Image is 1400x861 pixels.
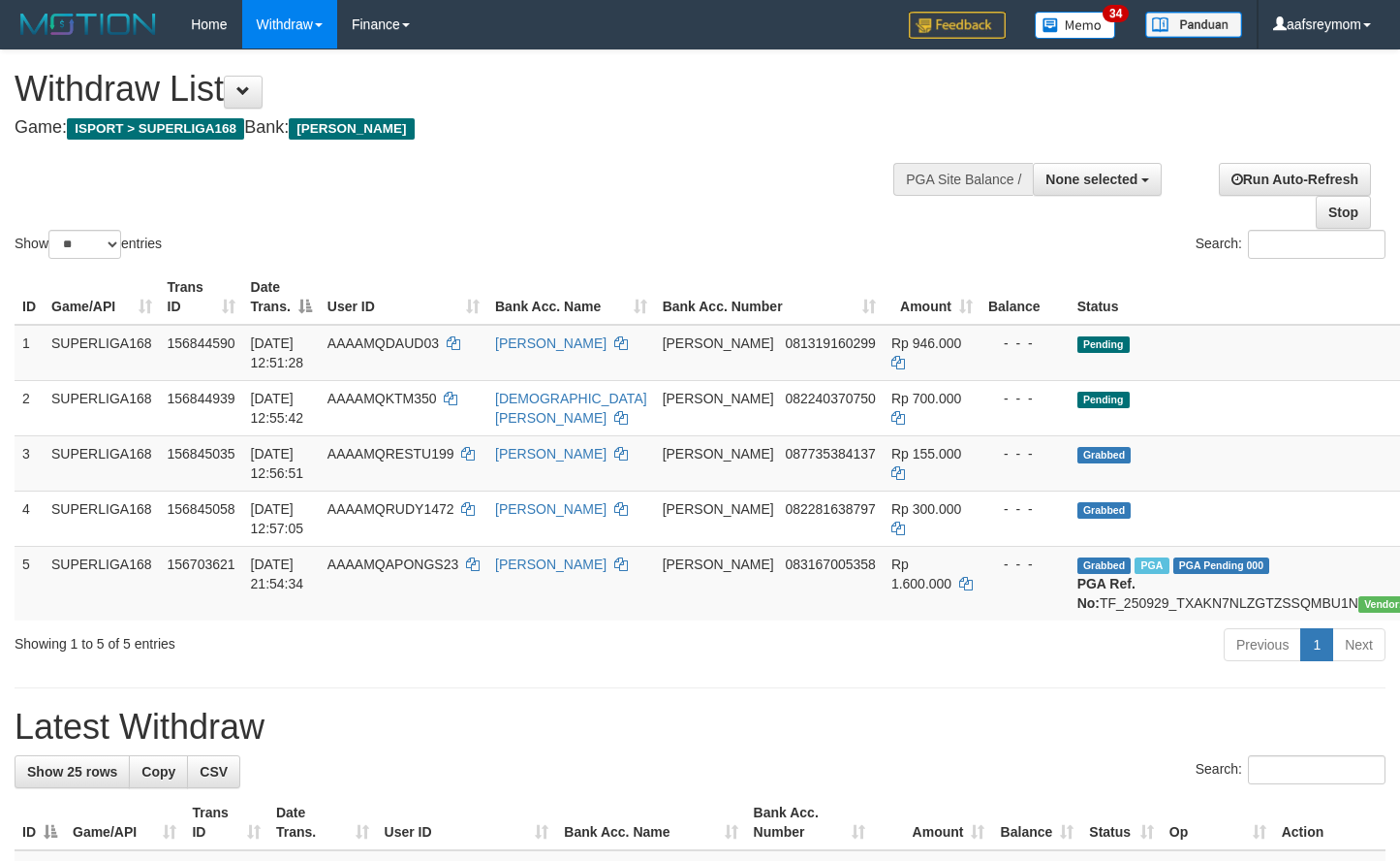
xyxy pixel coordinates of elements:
[785,391,875,406] span: Copy 082240370750 to clipboard
[15,230,162,259] label: Show entries
[15,626,569,654] div: Showing 1 to 5 of 5 entries
[988,334,1062,353] div: - - -
[495,335,607,351] a: [PERSON_NAME]
[1045,172,1137,187] span: None selected
[556,795,745,850] th: Bank Acc. Name: activate to sort column ascending
[873,795,993,850] th: Amount: activate to sort column ascending
[487,270,655,325] th: Bank Acc. Name: activate to sort column ascending
[129,755,188,788] a: Copy
[1248,230,1385,259] input: Search:
[663,335,774,351] span: [PERSON_NAME]
[15,380,44,435] td: 2
[15,10,162,39] img: MOTION_logo.png
[655,270,884,325] th: Bank Acc. Number: activate to sort column ascending
[327,501,454,517] span: AAAAMQRUDY1472
[1033,163,1162,196] button: None selected
[1103,5,1129,22] span: 34
[44,491,160,546] td: SUPERLIGA168
[377,795,557,850] th: User ID: activate to sort column ascending
[1219,163,1371,196] a: Run Auto-Refresh
[785,501,875,517] span: Copy 082281638797 to clipboard
[785,557,875,572] span: Copy 083167005358 to clipboard
[785,335,875,351] span: Copy 081319160299 to clipboard
[891,557,951,591] span: Rp 1.600.000
[48,230,121,259] select: Showentries
[663,501,774,517] span: [PERSON_NAME]
[251,501,304,536] span: [DATE] 12:57:05
[1077,447,1132,463] span: Grabbed
[1077,502,1132,519] span: Grabbed
[495,391,647,426] a: [DEMOGRAPHIC_DATA][PERSON_NAME]
[327,335,439,351] span: AAAAMQDAUD03
[663,391,774,406] span: [PERSON_NAME]
[187,755,240,788] a: CSV
[891,501,961,517] span: Rp 300.000
[495,501,607,517] a: [PERSON_NAME]
[160,270,243,325] th: Trans ID: activate to sort column ascending
[988,499,1062,519] div: - - -
[1135,558,1168,574] span: Marked by aafchhiseyha
[67,118,244,140] span: ISPORT > SUPERLIGA168
[268,795,377,850] th: Date Trans.: activate to sort column ascending
[495,446,607,462] a: [PERSON_NAME]
[251,446,304,481] span: [DATE] 12:56:51
[785,446,875,462] span: Copy 087735384137 to clipboard
[168,557,235,572] span: 156703621
[1077,336,1130,353] span: Pending
[893,163,1033,196] div: PGA Site Balance /
[15,270,44,325] th: ID
[663,446,774,462] span: [PERSON_NAME]
[141,764,175,780] span: Copy
[44,325,160,381] td: SUPERLIGA168
[980,270,1070,325] th: Balance
[200,764,228,780] span: CSV
[1173,558,1270,574] span: PGA Pending
[1224,628,1301,661] a: Previous
[15,755,130,788] a: Show 25 rows
[1248,755,1385,784] input: Search:
[289,118,414,140] span: [PERSON_NAME]
[884,270,980,325] th: Amount: activate to sort column ascending
[44,270,160,325] th: Game/API: activate to sort column ascending
[1316,196,1371,229] a: Stop
[891,391,961,406] span: Rp 700.000
[891,446,961,462] span: Rp 155.000
[1081,795,1161,850] th: Status: activate to sort column ascending
[327,446,454,462] span: AAAAMQRESTU199
[44,546,160,621] td: SUPERLIGA168
[168,501,235,517] span: 156845058
[988,555,1062,574] div: - - -
[15,118,914,138] h4: Game: Bank:
[15,325,44,381] td: 1
[243,270,320,325] th: Date Trans.: activate to sort column descending
[44,380,160,435] td: SUPERLIGA168
[168,391,235,406] span: 156844939
[1162,795,1274,850] th: Op: activate to sort column ascending
[327,557,458,572] span: AAAAMQAPONGS23
[495,557,607,572] a: [PERSON_NAME]
[65,795,184,850] th: Game/API: activate to sort column ascending
[1332,628,1385,661] a: Next
[988,389,1062,408] div: - - -
[251,391,304,426] span: [DATE] 12:55:42
[15,435,44,491] td: 3
[1196,230,1385,259] label: Search:
[988,444,1062,463] div: - - -
[1274,795,1385,850] th: Action
[251,557,304,591] span: [DATE] 21:54:34
[891,335,961,351] span: Rp 946.000
[1035,12,1116,39] img: Button%20Memo.svg
[27,764,117,780] span: Show 25 rows
[251,335,304,370] span: [DATE] 12:51:28
[44,435,160,491] td: SUPERLIGA168
[909,12,1006,39] img: Feedback.jpg
[168,446,235,462] span: 156845035
[1077,576,1136,611] b: PGA Ref. No:
[992,795,1081,850] th: Balance: activate to sort column ascending
[1077,558,1132,574] span: Grabbed
[663,557,774,572] span: [PERSON_NAME]
[15,708,1385,747] h1: Latest Withdraw
[1196,755,1385,784] label: Search:
[15,546,44,621] td: 5
[1145,12,1242,38] img: panduan.png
